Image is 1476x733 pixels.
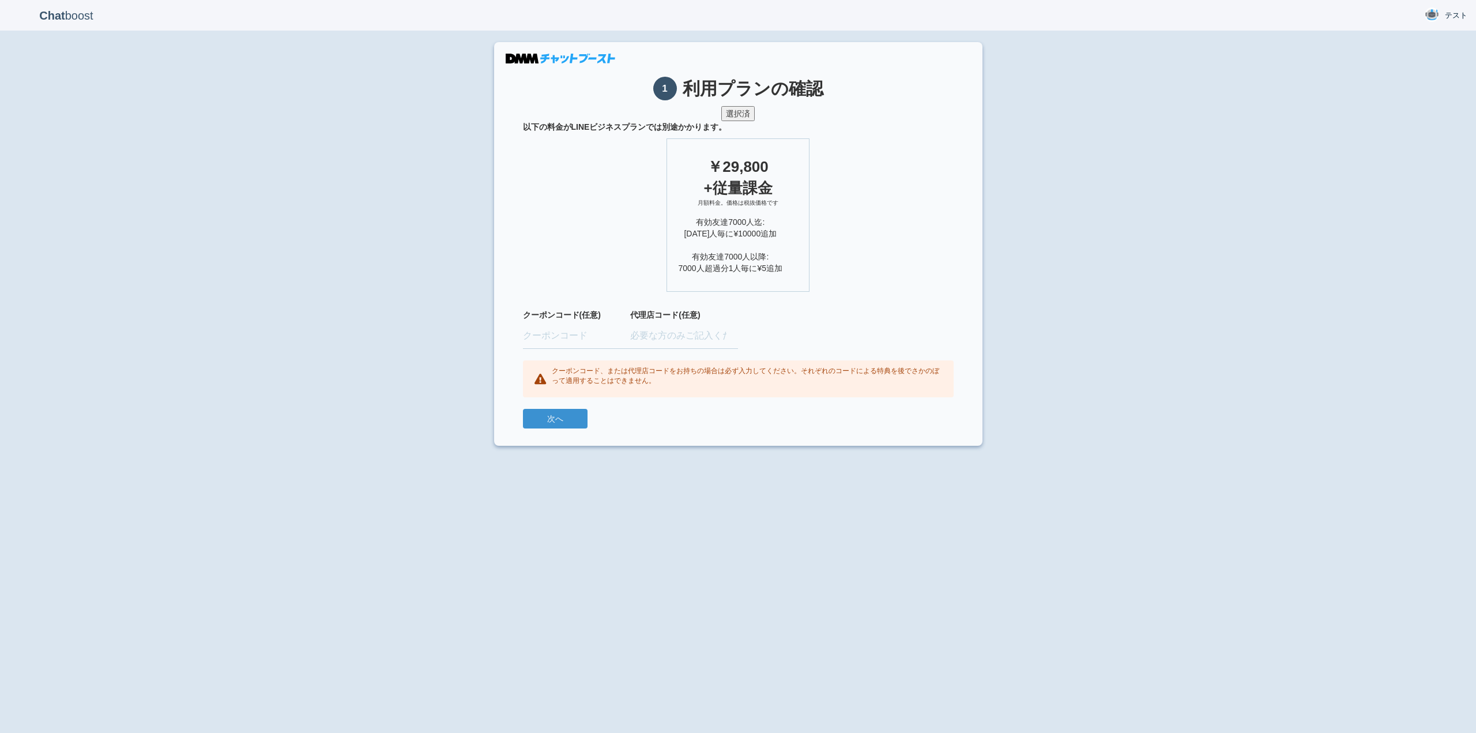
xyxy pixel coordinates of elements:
div: ￥29,800 +従量課金 [679,156,798,199]
input: クーポンコード [523,324,631,349]
span: 以下の料金がLINEビジネスプランでは別途かかります。 [523,121,954,133]
p: クーポンコード、または代理店コードをお持ちの場合は必ず入力してください。それぞれのコードによる特典を後でさかのぼって適用することはできません。 [552,366,942,386]
div: 月額料金。価格は税抜価格です [679,199,798,216]
label: 代理店コード(任意) [630,309,738,321]
input: 必要な方のみご記入ください [630,324,738,349]
img: User Image [1425,7,1439,22]
span: 1 [653,77,677,100]
h1: 利用プランの確認 [523,77,954,100]
div: 有効友達7000人迄: [DATE]人毎に¥10000追加 有効友達7000人以降: 7000人超過分1人毎に¥5追加 [679,216,798,274]
p: boost [9,1,124,30]
button: 選択済 [721,106,755,121]
span: テスト [1445,10,1467,21]
label: クーポンコード(任意) [523,309,631,321]
b: Chat [39,9,65,22]
img: DMMチャットブースト [506,54,615,63]
button: 次へ [523,409,588,428]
